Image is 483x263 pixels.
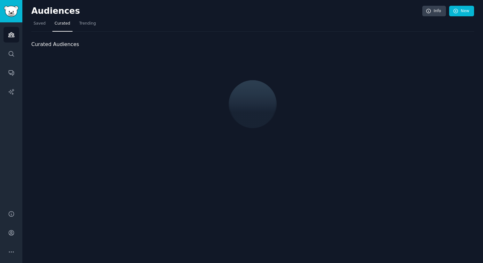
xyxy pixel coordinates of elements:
[4,6,19,17] img: GummySearch logo
[31,6,422,16] h2: Audiences
[31,19,48,32] a: Saved
[52,19,73,32] a: Curated
[422,6,446,17] a: Info
[449,6,474,17] a: New
[77,19,98,32] a: Trending
[34,21,46,27] span: Saved
[79,21,96,27] span: Trending
[31,41,79,49] span: Curated Audiences
[55,21,70,27] span: Curated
